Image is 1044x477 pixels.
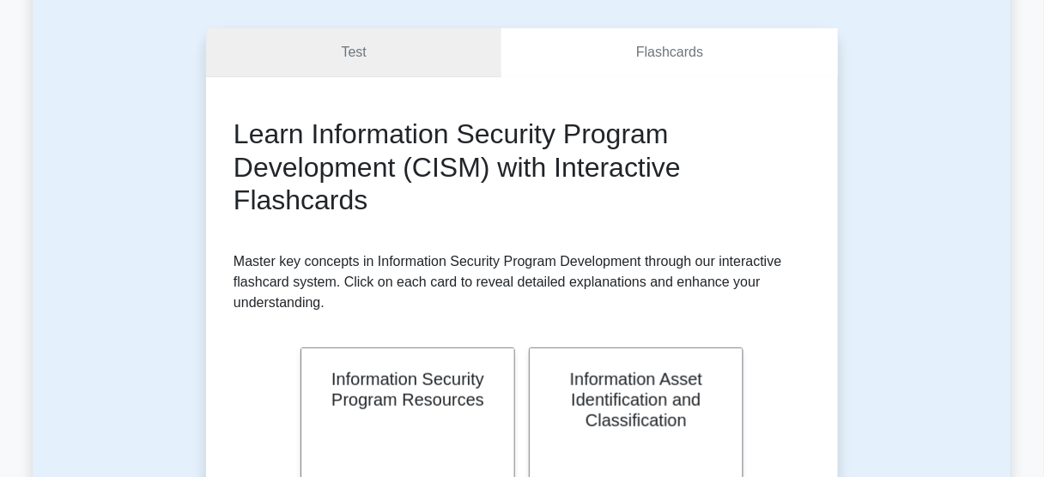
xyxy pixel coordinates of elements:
h2: Information Security Program Resources [322,369,494,410]
a: Test [206,28,501,77]
h2: Learn Information Security Program Development (CISM) with Interactive Flashcards [234,118,810,216]
a: Flashcards [501,28,838,77]
h2: Information Asset Identification and Classification [550,369,722,431]
p: Master key concepts in Information Security Program Development through our interactive flashcard... [234,251,810,313]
